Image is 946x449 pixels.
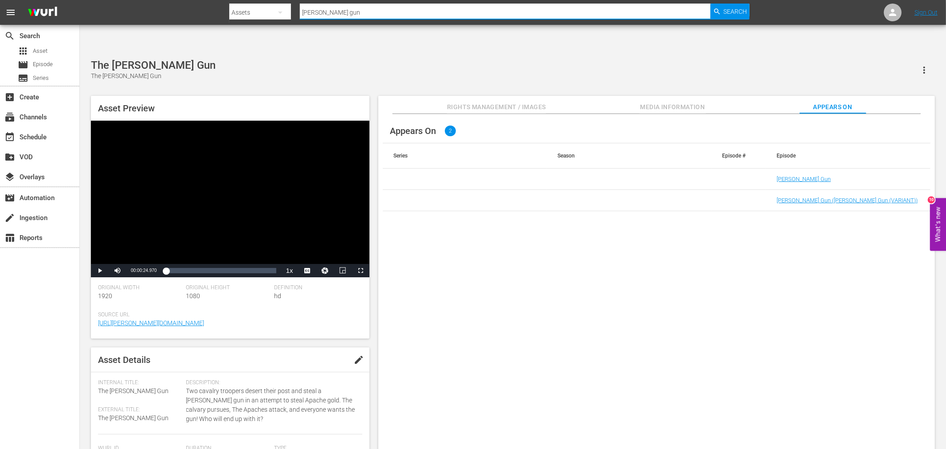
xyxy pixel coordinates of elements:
[98,414,169,421] span: The [PERSON_NAME] Gun
[186,284,270,291] span: Original Height
[447,102,546,113] span: Rights Management / Images
[298,264,316,277] button: Captions
[33,74,49,83] span: Series
[98,379,182,386] span: Internal Title:
[390,126,436,136] span: Appears On
[4,193,15,203] span: Automation
[4,92,15,102] span: add_box
[4,172,15,182] span: Overlays
[91,121,369,277] div: Video Player
[98,292,112,299] span: 1920
[930,198,946,251] button: Open Feedback Widget
[4,132,15,142] span: Schedule
[5,7,16,18] span: menu
[915,9,938,16] a: Sign Out
[98,284,182,291] span: Original Width
[33,47,47,55] span: Asset
[91,71,216,81] div: The [PERSON_NAME] Gun
[766,143,930,168] th: Episode
[348,349,369,370] button: edit
[710,4,750,20] button: Search
[109,264,126,277] button: Mute
[131,268,157,273] span: 00:00:24.970
[777,197,918,204] a: [PERSON_NAME] Gun ([PERSON_NAME] Gun (VARIANT))
[640,102,706,113] span: Media Information
[445,126,456,136] span: 2
[928,197,935,204] div: 10
[98,311,358,319] span: Source Url
[274,292,281,299] span: hd
[98,354,150,365] span: Asset Details
[186,292,200,299] span: 1080
[274,284,358,291] span: Definition
[724,4,747,20] span: Search
[799,102,866,113] span: Appears On
[4,112,15,122] span: Channels
[353,354,364,365] span: edit
[4,31,15,41] span: Search
[165,268,276,273] div: Progress Bar
[4,213,15,223] span: Ingestion
[547,143,711,168] th: Season
[711,143,766,168] th: Episode #
[777,176,831,182] a: [PERSON_NAME] Gun
[352,264,369,277] button: Fullscreen
[186,386,358,424] span: Two cavalry troopers desert their post and steal a [PERSON_NAME] gun in an attempt to steal Apach...
[33,60,53,69] span: Episode
[4,152,15,162] span: VOD
[316,264,334,277] button: Jump To Time
[21,2,64,23] img: ans4CAIJ8jUAAAAAAAAAAAAAAAAAAAAAAAAgQb4GAAAAAAAAAAAAAAAAAAAAAAAAJMjXAAAAAAAAAAAAAAAAAAAAAAAAgAT5G...
[98,406,182,414] span: External Title:
[98,103,155,114] span: Asset Preview
[91,264,109,277] button: Play
[91,59,216,71] div: The [PERSON_NAME] Gun
[98,387,169,394] span: The [PERSON_NAME] Gun
[334,264,352,277] button: Picture-in-Picture
[383,143,547,168] th: Series
[18,73,28,83] span: Series
[18,46,28,56] span: Asset
[4,232,15,243] span: Reports
[98,319,204,327] a: [URL][PERSON_NAME][DOMAIN_NAME]
[281,264,298,277] button: Playback Rate
[18,59,28,70] span: Episode
[186,379,358,386] span: Description:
